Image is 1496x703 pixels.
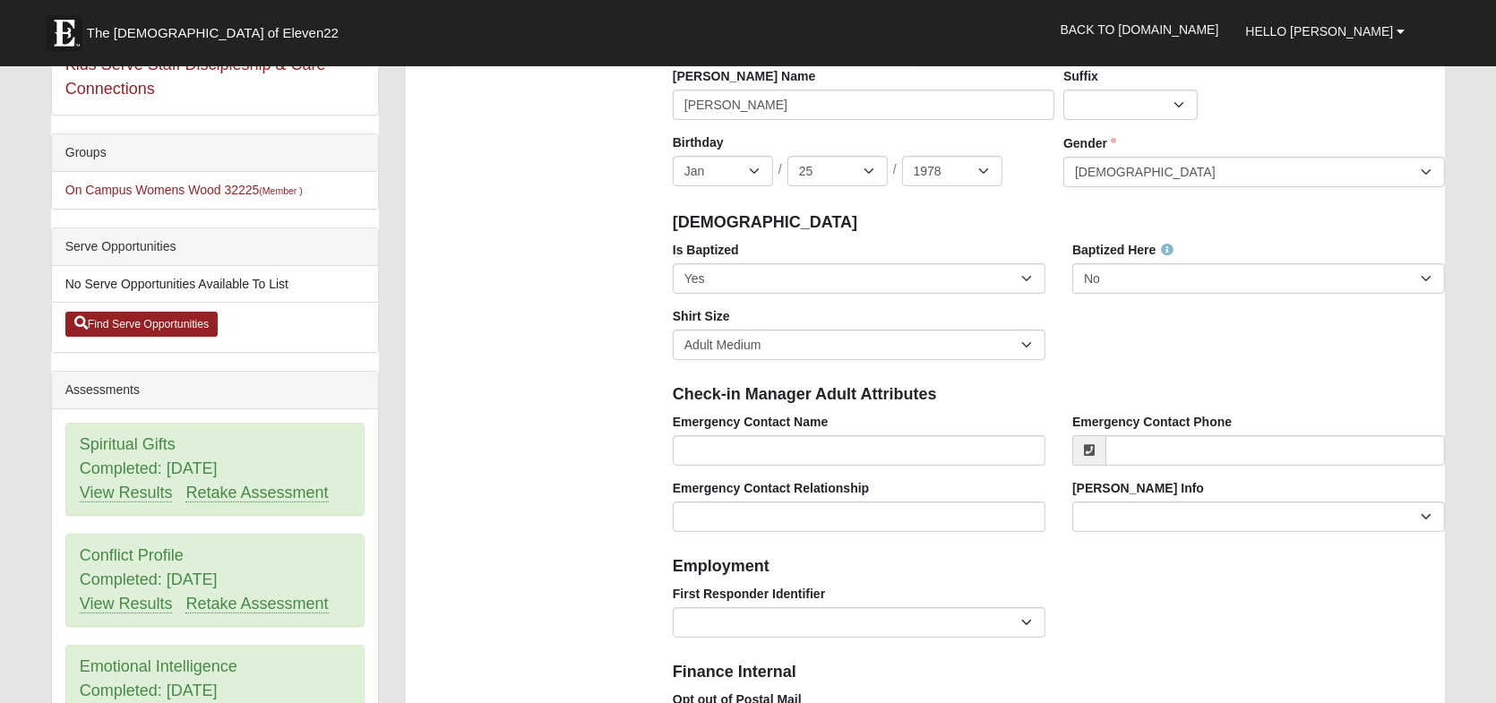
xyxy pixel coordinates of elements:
li: No Serve Opportunities Available To List [52,266,379,303]
label: First Responder Identifier [673,585,825,603]
a: View Results [80,484,173,502]
div: Spiritual Gifts Completed: [DATE] [66,424,365,515]
div: Serve Opportunities [52,228,379,266]
label: [PERSON_NAME] Info [1072,479,1204,497]
span: The [DEMOGRAPHIC_DATA] of Eleven22 [87,24,339,42]
span: Hello [PERSON_NAME] [1245,24,1393,39]
img: Eleven22 logo [47,15,82,51]
a: View Results [80,595,173,613]
label: Emergency Contact Relationship [673,479,869,497]
div: Assessments [52,372,379,409]
label: Gender [1063,134,1116,152]
a: Hello [PERSON_NAME] [1232,9,1418,54]
small: (Member ) [259,185,302,196]
label: Emergency Contact Name [673,413,829,431]
label: Shirt Size [673,307,730,325]
a: On Campus Womens Wood 32225(Member ) [65,183,303,197]
a: Retake Assessment [185,595,328,613]
label: Emergency Contact Phone [1072,413,1232,431]
label: [PERSON_NAME] Name [673,67,815,85]
a: Back to [DOMAIN_NAME] [1047,7,1233,52]
a: Retake Assessment [185,484,328,502]
div: Conflict Profile Completed: [DATE] [66,535,365,626]
h4: [DEMOGRAPHIC_DATA] [673,213,1445,233]
h4: Finance Internal [673,663,1445,682]
h4: Check-in Manager Adult Attributes [673,385,1445,405]
label: Birthday [673,133,724,151]
h4: Employment [673,557,1445,577]
label: Baptized Here [1072,241,1174,259]
span: / [893,160,897,180]
label: Is Baptized [673,241,739,259]
label: Suffix [1063,67,1098,85]
a: The [DEMOGRAPHIC_DATA] of Eleven22 [38,6,396,51]
div: Groups [52,134,379,172]
a: Find Serve Opportunities [65,312,219,337]
span: / [778,160,782,180]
